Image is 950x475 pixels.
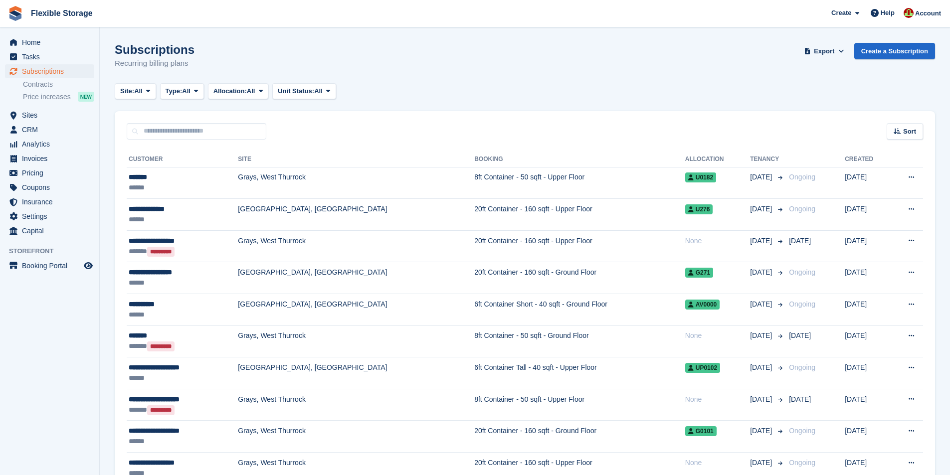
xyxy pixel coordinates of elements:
a: menu [5,209,94,223]
td: [DATE] [845,167,890,199]
span: Sites [22,108,82,122]
span: Ongoing [789,363,815,371]
span: Ongoing [789,205,815,213]
span: Storefront [9,246,99,256]
div: None [685,236,750,246]
a: menu [5,108,94,122]
span: All [314,86,323,96]
span: [DATE] [750,236,774,246]
span: AV0000 [685,300,720,310]
a: menu [5,259,94,273]
td: [DATE] [845,357,890,389]
td: 8ft Container - 50 sqft - Ground Floor [474,325,685,357]
div: NEW [78,92,94,102]
th: Customer [127,152,238,167]
span: Unit Status: [278,86,314,96]
td: [DATE] [845,389,890,421]
td: Grays, West Thurrock [238,167,474,199]
span: Tasks [22,50,82,64]
a: menu [5,123,94,137]
span: Allocation: [213,86,247,96]
span: Capital [22,224,82,238]
td: 8ft Container - 50 sqft - Upper Floor [474,389,685,421]
span: UP0102 [685,363,720,373]
td: [DATE] [845,421,890,453]
button: Export [802,43,846,59]
img: David Jones [904,8,914,18]
a: menu [5,166,94,180]
td: [GEOGRAPHIC_DATA], [GEOGRAPHIC_DATA] [238,294,474,326]
span: [DATE] [750,330,774,341]
span: Help [881,8,895,18]
span: Subscriptions [22,64,82,78]
span: [DATE] [750,458,774,468]
span: U276 [685,204,713,214]
p: Recurring billing plans [115,58,194,69]
span: All [182,86,190,96]
span: [DATE] [750,362,774,373]
span: [DATE] [750,172,774,182]
a: menu [5,35,94,49]
td: 8ft Container - 50 sqft - Upper Floor [474,167,685,199]
img: stora-icon-8386f47178a22dfd0bd8f6a31ec36ba5ce8667c1dd55bd0f319d3a0aa187defe.svg [8,6,23,21]
button: Allocation: All [208,83,269,100]
span: All [134,86,143,96]
td: [DATE] [845,262,890,294]
a: menu [5,50,94,64]
span: Ongoing [789,300,815,308]
span: [DATE] [789,237,811,245]
h1: Subscriptions [115,43,194,56]
div: None [685,458,750,468]
span: Sort [903,127,916,137]
th: Created [845,152,890,167]
a: menu [5,180,94,194]
span: Type: [166,86,183,96]
span: Ongoing [789,173,815,181]
a: Flexible Storage [27,5,97,21]
a: menu [5,195,94,209]
span: G271 [685,268,713,278]
span: CRM [22,123,82,137]
span: [DATE] [750,394,774,405]
span: Settings [22,209,82,223]
span: [DATE] [750,267,774,278]
th: Allocation [685,152,750,167]
span: Home [22,35,82,49]
a: Create a Subscription [854,43,935,59]
a: menu [5,64,94,78]
button: Unit Status: All [272,83,336,100]
th: Tenancy [750,152,785,167]
th: Booking [474,152,685,167]
span: Insurance [22,195,82,209]
button: Site: All [115,83,156,100]
td: Grays, West Thurrock [238,389,474,421]
td: [GEOGRAPHIC_DATA], [GEOGRAPHIC_DATA] [238,199,474,231]
span: Ongoing [789,427,815,435]
td: Grays, West Thurrock [238,230,474,262]
span: Ongoing [789,459,815,467]
span: Price increases [23,92,71,102]
a: menu [5,224,94,238]
div: None [685,330,750,341]
span: Account [915,8,941,18]
span: Booking Portal [22,259,82,273]
span: [DATE] [789,395,811,403]
span: U0182 [685,172,716,182]
span: Coupons [22,180,82,194]
td: 20ft Container - 160 sqft - Ground Floor [474,421,685,453]
a: menu [5,137,94,151]
span: Site: [120,86,134,96]
span: [DATE] [789,331,811,339]
td: [GEOGRAPHIC_DATA], [GEOGRAPHIC_DATA] [238,262,474,294]
a: Price increases NEW [23,91,94,102]
span: Create [831,8,851,18]
td: 20ft Container - 160 sqft - Upper Floor [474,230,685,262]
td: 20ft Container - 160 sqft - Ground Floor [474,262,685,294]
span: [DATE] [750,204,774,214]
button: Type: All [160,83,204,100]
span: Invoices [22,152,82,165]
td: [DATE] [845,199,890,231]
div: None [685,394,750,405]
a: menu [5,152,94,165]
td: 6ft Container Short - 40 sqft - Ground Floor [474,294,685,326]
